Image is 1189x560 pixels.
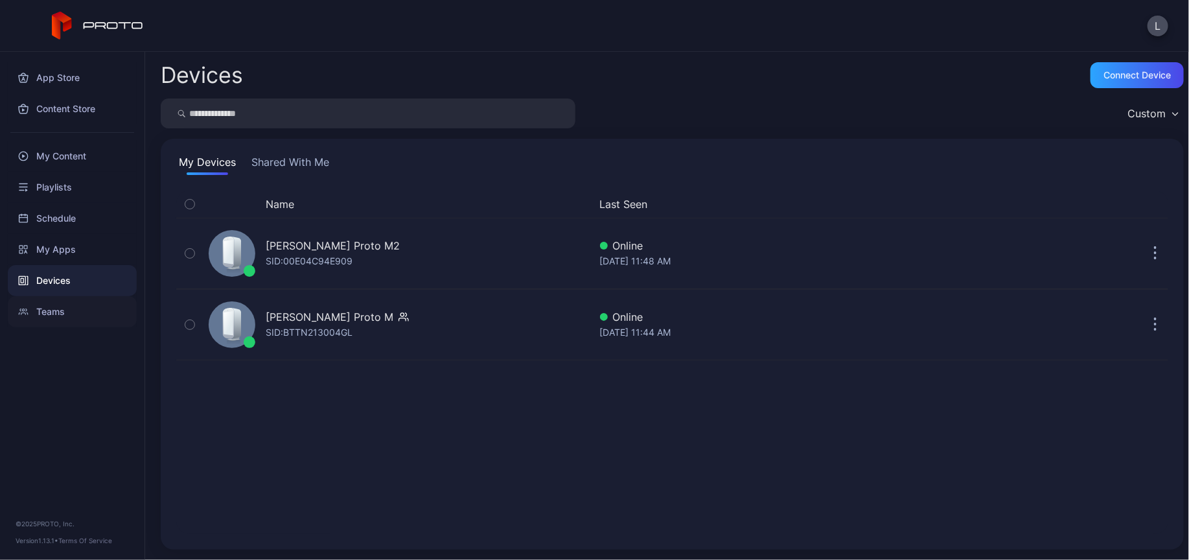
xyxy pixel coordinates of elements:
[600,309,1005,325] div: Online
[58,537,112,544] a: Terms Of Service
[161,64,243,87] h2: Devices
[8,296,137,327] a: Teams
[266,325,352,340] div: SID: BTTN213004GL
[266,253,352,269] div: SID: 00E04C94E909
[600,253,1005,269] div: [DATE] 11:48 AM
[8,234,137,265] a: My Apps
[1142,196,1168,212] div: Options
[8,265,137,296] a: Devices
[8,62,137,93] a: App Store
[266,309,393,325] div: [PERSON_NAME] Proto M
[600,325,1005,340] div: [DATE] 11:44 AM
[8,93,137,124] a: Content Store
[1121,99,1184,128] button: Custom
[266,196,294,212] button: Name
[600,196,1000,212] button: Last Seen
[16,537,58,544] span: Version 1.13.1 •
[1010,196,1127,212] div: Update Device
[16,519,129,529] div: © 2025 PROTO, Inc.
[176,154,238,175] button: My Devices
[600,238,1005,253] div: Online
[8,172,137,203] a: Playlists
[1103,70,1171,80] div: Connect device
[8,141,137,172] a: My Content
[1148,16,1168,36] button: L
[249,154,332,175] button: Shared With Me
[1127,107,1166,120] div: Custom
[266,238,400,253] div: [PERSON_NAME] Proto M2
[8,203,137,234] a: Schedule
[1091,62,1184,88] button: Connect device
